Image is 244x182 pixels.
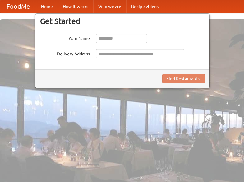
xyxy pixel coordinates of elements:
[93,0,126,13] a: Who we are
[40,16,205,26] h3: Get Started
[58,0,93,13] a: How it works
[162,74,205,83] button: Find Restaurants!
[126,0,163,13] a: Recipe videos
[0,0,36,13] a: FoodMe
[40,34,90,41] label: Your Name
[40,49,90,57] label: Delivery Address
[36,0,58,13] a: Home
